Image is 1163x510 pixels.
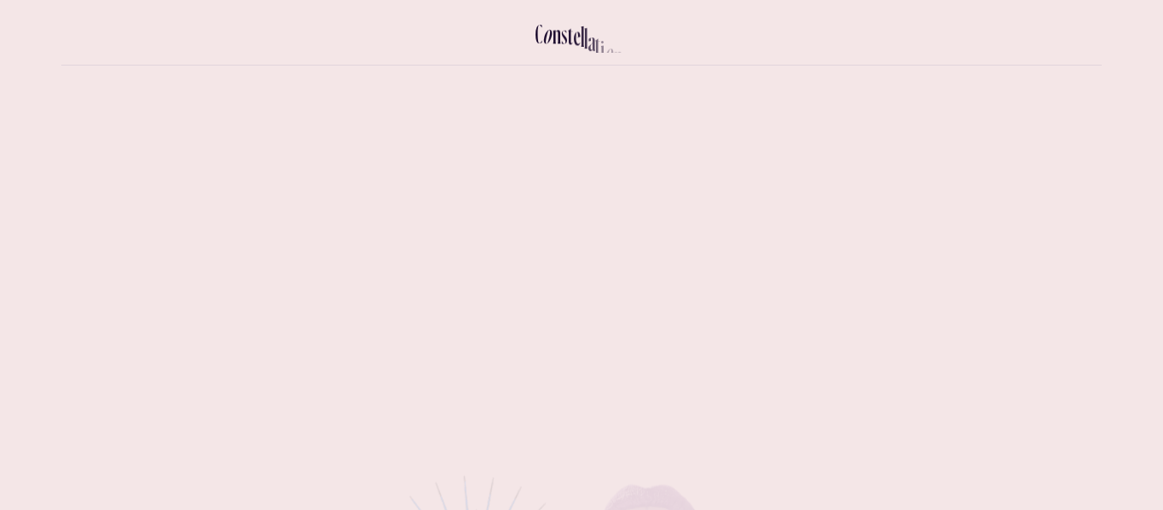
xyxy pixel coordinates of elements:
div: o [542,20,553,48]
div: t [568,20,573,49]
div: l [584,25,587,53]
div: s [561,20,568,48]
div: a [587,27,595,55]
div: C [535,20,542,48]
div: o [604,38,614,66]
div: s [622,43,629,72]
div: n [553,20,561,48]
div: e [573,21,581,49]
div: l [581,23,584,51]
div: t [595,31,600,59]
div: n [614,42,622,70]
div: i [600,35,604,63]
